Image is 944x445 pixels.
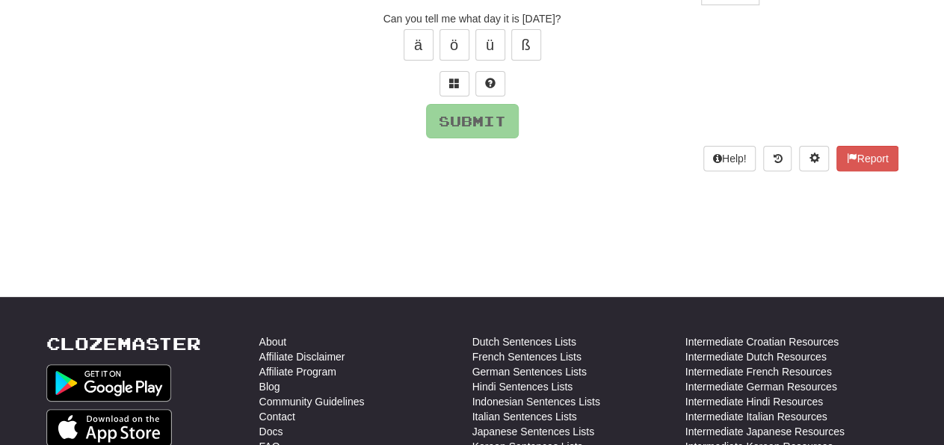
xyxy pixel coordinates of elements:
[685,379,837,394] a: Intermediate German Resources
[472,364,587,379] a: German Sentences Lists
[472,379,573,394] a: Hindi Sentences Lists
[511,29,541,61] button: ß
[703,146,756,171] button: Help!
[46,11,898,26] div: Can you tell me what day it is [DATE]?
[685,394,823,409] a: Intermediate Hindi Resources
[472,424,594,439] a: Japanese Sentences Lists
[259,409,295,424] a: Contact
[46,364,172,402] img: Get it on Google Play
[259,424,283,439] a: Docs
[685,349,827,364] a: Intermediate Dutch Resources
[475,29,505,61] button: ü
[836,146,898,171] button: Report
[259,394,365,409] a: Community Guidelines
[259,334,287,349] a: About
[404,29,434,61] button: ä
[439,29,469,61] button: ö
[259,349,345,364] a: Affiliate Disclaimer
[685,424,845,439] a: Intermediate Japanese Resources
[475,71,505,96] button: Single letter hint - you only get 1 per sentence and score half the points! alt+h
[472,409,577,424] a: Italian Sentences Lists
[763,146,792,171] button: Round history (alt+y)
[685,334,839,349] a: Intermediate Croatian Resources
[685,409,827,424] a: Intermediate Italian Resources
[259,364,336,379] a: Affiliate Program
[426,104,519,138] button: Submit
[472,334,576,349] a: Dutch Sentences Lists
[259,379,280,394] a: Blog
[472,394,600,409] a: Indonesian Sentences Lists
[439,71,469,96] button: Switch sentence to multiple choice alt+p
[685,364,832,379] a: Intermediate French Resources
[472,349,581,364] a: French Sentences Lists
[46,334,201,353] a: Clozemaster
